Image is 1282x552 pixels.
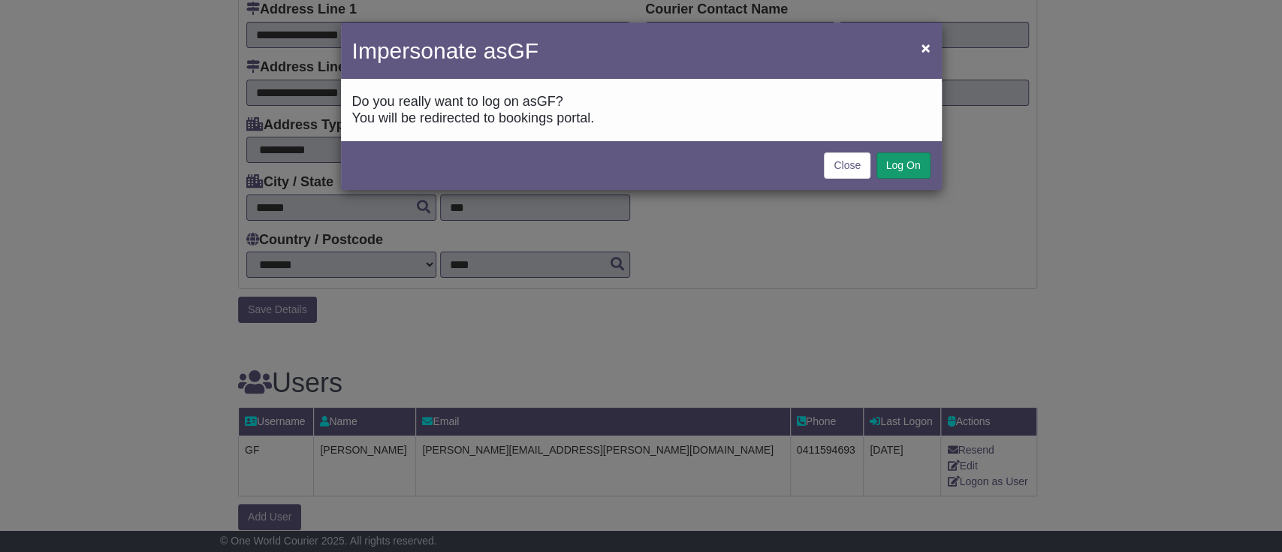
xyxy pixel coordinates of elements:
button: Log On [876,152,931,179]
span: × [921,39,930,56]
button: Close [913,32,937,63]
a: Close [824,152,870,179]
h4: Impersonate as [352,34,538,68]
span: GF [537,94,556,109]
span: GF [507,38,538,63]
div: Do you really want to log on as ? You will be redirected to bookings portal. [341,83,942,137]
